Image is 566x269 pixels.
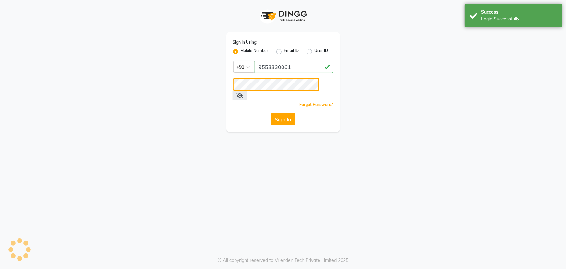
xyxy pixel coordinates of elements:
button: Sign In [271,113,295,125]
img: logo1.svg [257,6,309,26]
div: Success [481,9,557,16]
input: Username [233,78,319,91]
label: Mobile Number [241,48,269,56]
label: User ID [315,48,328,56]
a: Forgot Password? [300,102,333,107]
div: Login Successfully. [481,16,557,22]
label: Email ID [284,48,299,56]
input: Username [255,61,333,73]
label: Sign In Using: [233,39,258,45]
